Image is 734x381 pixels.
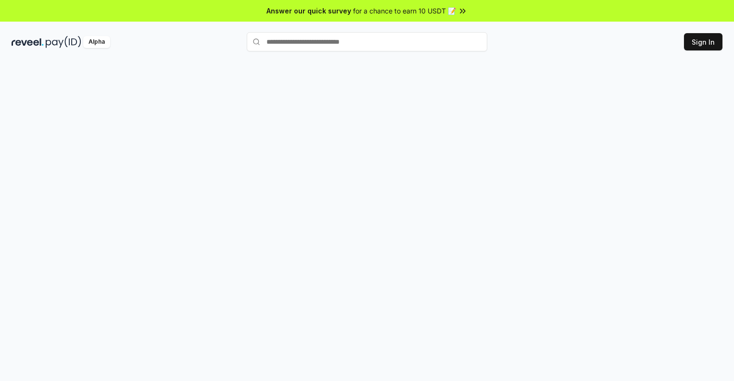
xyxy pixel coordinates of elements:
[83,36,110,48] div: Alpha
[46,36,81,48] img: pay_id
[12,36,44,48] img: reveel_dark
[266,6,351,16] span: Answer our quick survey
[684,33,722,50] button: Sign In
[353,6,456,16] span: for a chance to earn 10 USDT 📝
